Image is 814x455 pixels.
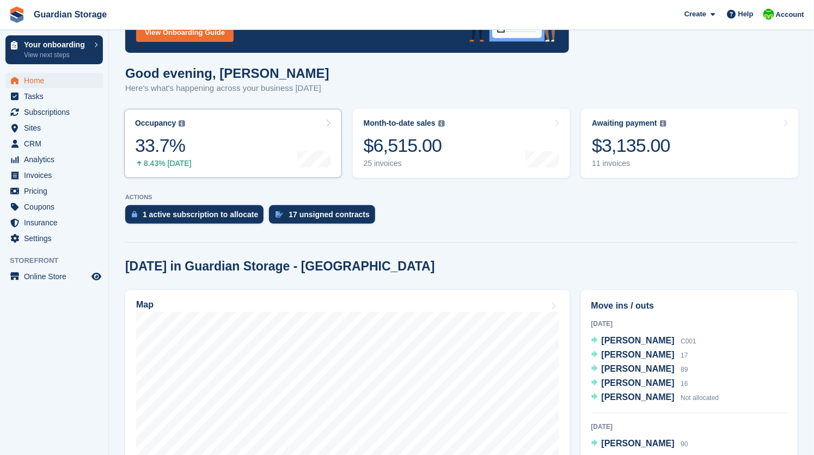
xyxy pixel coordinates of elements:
[135,159,192,168] div: 8.43% [DATE]
[135,134,192,157] div: 33.7%
[132,211,137,218] img: active_subscription_to_allocate_icon-d502201f5373d7db506a760aba3b589e785aa758c864c3986d89f69b8ff3...
[591,437,688,451] a: [PERSON_NAME] 90
[5,136,103,151] a: menu
[5,89,103,104] a: menu
[592,119,657,128] div: Awaiting payment
[660,120,666,127] img: icon-info-grey-7440780725fd019a000dd9b08b2336e03edf1995a4989e88bcd33f0948082b44.svg
[276,211,283,218] img: contract_signature_icon-13c848040528278c33f63329250d36e43548de30e8caae1d1a13099fd9432cc5.svg
[684,9,706,20] span: Create
[24,183,89,199] span: Pricing
[125,259,435,274] h2: [DATE] in Guardian Storage - [GEOGRAPHIC_DATA]
[681,440,688,448] span: 90
[591,391,719,405] a: [PERSON_NAME] Not allocated
[125,82,329,95] p: Here's what's happening across your business [DATE]
[591,362,688,377] a: [PERSON_NAME] 89
[24,136,89,151] span: CRM
[438,120,445,127] img: icon-info-grey-7440780725fd019a000dd9b08b2336e03edf1995a4989e88bcd33f0948082b44.svg
[5,73,103,88] a: menu
[24,120,89,136] span: Sites
[135,119,176,128] div: Occupancy
[353,109,571,178] a: Month-to-date sales $6,515.00 25 invoices
[24,152,89,167] span: Analytics
[5,35,103,64] a: Your onboarding View next steps
[591,299,787,312] h2: Move ins / outs
[24,50,89,60] p: View next steps
[602,336,675,345] span: [PERSON_NAME]
[24,168,89,183] span: Invoices
[5,120,103,136] a: menu
[179,120,185,127] img: icon-info-grey-7440780725fd019a000dd9b08b2336e03edf1995a4989e88bcd33f0948082b44.svg
[124,109,342,178] a: Occupancy 33.7% 8.43% [DATE]
[5,152,103,167] a: menu
[5,215,103,230] a: menu
[681,352,688,359] span: 17
[364,119,436,128] div: Month-to-date sales
[143,210,258,219] div: 1 active subscription to allocate
[5,183,103,199] a: menu
[24,231,89,246] span: Settings
[5,231,103,246] a: menu
[602,392,675,402] span: [PERSON_NAME]
[591,422,787,432] div: [DATE]
[591,319,787,329] div: [DATE]
[581,109,799,178] a: Awaiting payment $3,135.00 11 invoices
[591,348,688,362] a: [PERSON_NAME] 17
[29,5,111,23] a: Guardian Storage
[602,350,675,359] span: [PERSON_NAME]
[9,7,25,23] img: stora-icon-8386f47178a22dfd0bd8f6a31ec36ba5ce8667c1dd55bd0f319d3a0aa187defe.svg
[681,394,719,402] span: Not allocated
[136,23,234,42] a: View Onboarding Guide
[125,194,798,201] p: ACTIONS
[5,199,103,214] a: menu
[5,168,103,183] a: menu
[24,41,89,48] p: Your onboarding
[24,199,89,214] span: Coupons
[681,366,688,373] span: 89
[591,334,696,348] a: [PERSON_NAME] C001
[125,66,329,81] h1: Good evening, [PERSON_NAME]
[289,210,370,219] div: 17 unsigned contracts
[24,215,89,230] span: Insurance
[24,104,89,120] span: Subscriptions
[591,377,688,391] a: [PERSON_NAME] 16
[364,134,445,157] div: $6,515.00
[24,73,89,88] span: Home
[364,159,445,168] div: 25 invoices
[10,255,108,266] span: Storefront
[269,205,381,229] a: 17 unsigned contracts
[592,159,670,168] div: 11 invoices
[681,337,696,345] span: C001
[602,364,675,373] span: [PERSON_NAME]
[5,104,103,120] a: menu
[738,9,754,20] span: Help
[592,134,670,157] div: $3,135.00
[5,269,103,284] a: menu
[24,89,89,104] span: Tasks
[763,9,774,20] img: Andrew Kinakin
[90,270,103,283] a: Preview store
[24,269,89,284] span: Online Store
[602,439,675,448] span: [PERSON_NAME]
[136,300,154,310] h2: Map
[776,9,804,20] span: Account
[125,205,269,229] a: 1 active subscription to allocate
[681,380,688,388] span: 16
[602,378,675,388] span: [PERSON_NAME]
